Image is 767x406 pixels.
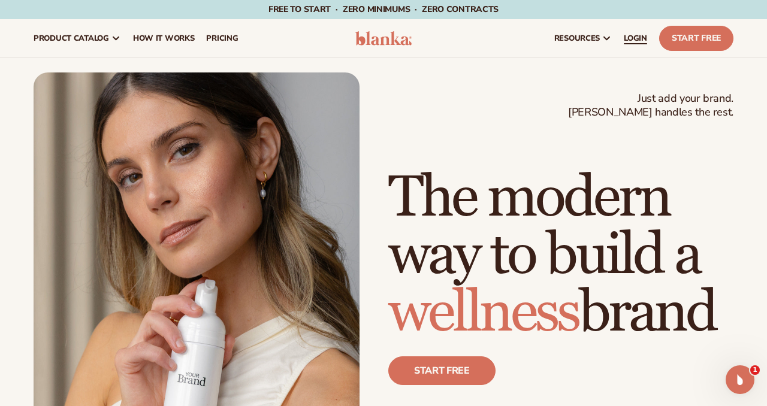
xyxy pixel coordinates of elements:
h1: The modern way to build a brand [388,169,733,342]
span: product catalog [34,34,109,43]
img: logo [355,31,412,46]
iframe: Intercom live chat [726,365,754,394]
a: Start free [388,356,496,385]
a: How It Works [127,19,201,57]
span: wellness [388,278,579,348]
span: Just add your brand. [PERSON_NAME] handles the rest. [568,92,733,120]
span: How It Works [133,34,195,43]
a: Start Free [659,26,733,51]
span: resources [554,34,600,43]
a: product catalog [28,19,127,57]
span: pricing [206,34,238,43]
span: Free to start · ZERO minimums · ZERO contracts [268,4,499,15]
a: LOGIN [618,19,653,57]
span: LOGIN [624,34,647,43]
a: pricing [200,19,244,57]
a: resources [548,19,618,57]
span: 1 [750,365,760,375]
